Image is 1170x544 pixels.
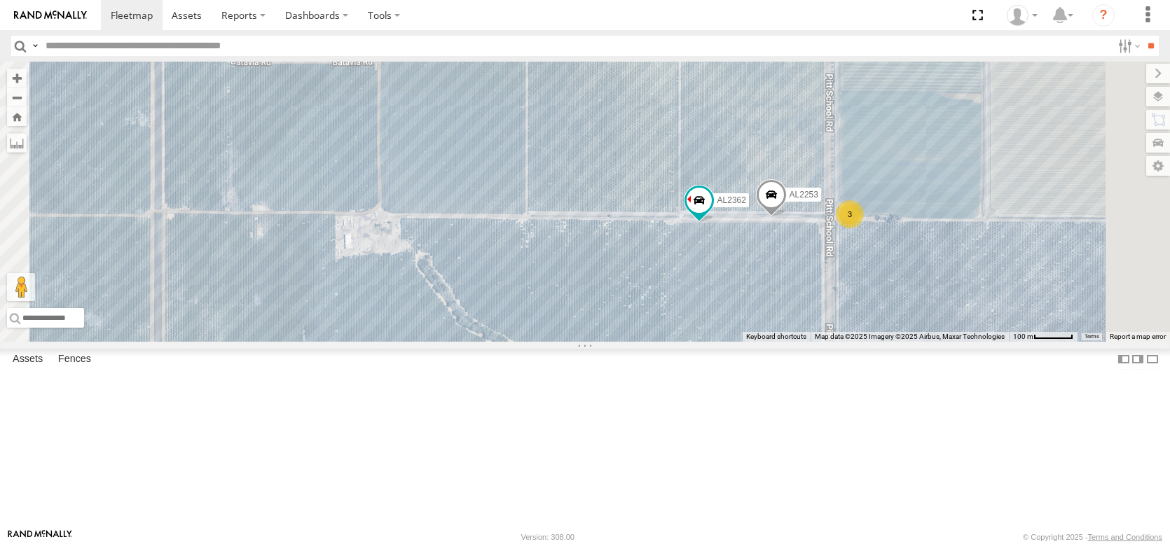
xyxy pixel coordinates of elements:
a: Report a map error [1110,333,1166,340]
label: Assets [6,349,50,369]
a: Visit our Website [8,530,72,544]
label: Dock Summary Table to the Left [1117,349,1131,369]
button: Zoom Home [7,107,27,126]
span: AL2253 [790,190,818,200]
img: rand-logo.svg [14,11,87,20]
i: ? [1092,4,1115,27]
a: Terms (opens in new tab) [1085,334,1099,340]
div: © Copyright 2025 - [1023,533,1162,541]
button: Drag Pegman onto the map to open Street View [7,273,35,301]
div: 3 [836,200,864,228]
div: Version: 308.00 [521,533,574,541]
span: AL2362 [717,195,746,205]
a: Terms and Conditions [1088,533,1162,541]
label: Search Filter Options [1113,36,1143,56]
div: Dennis Braga [1002,5,1042,26]
label: Dock Summary Table to the Right [1131,349,1145,369]
label: Fences [51,349,98,369]
span: Map data ©2025 Imagery ©2025 Airbus, Maxar Technologies [815,333,1005,340]
label: Map Settings [1146,156,1170,176]
button: Map Scale: 100 m per 53 pixels [1009,332,1078,342]
label: Measure [7,133,27,153]
button: Zoom in [7,69,27,88]
label: Search Query [29,36,41,56]
button: Keyboard shortcuts [746,332,806,342]
span: 100 m [1013,333,1033,340]
button: Zoom out [7,88,27,107]
label: Hide Summary Table [1145,349,1159,369]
